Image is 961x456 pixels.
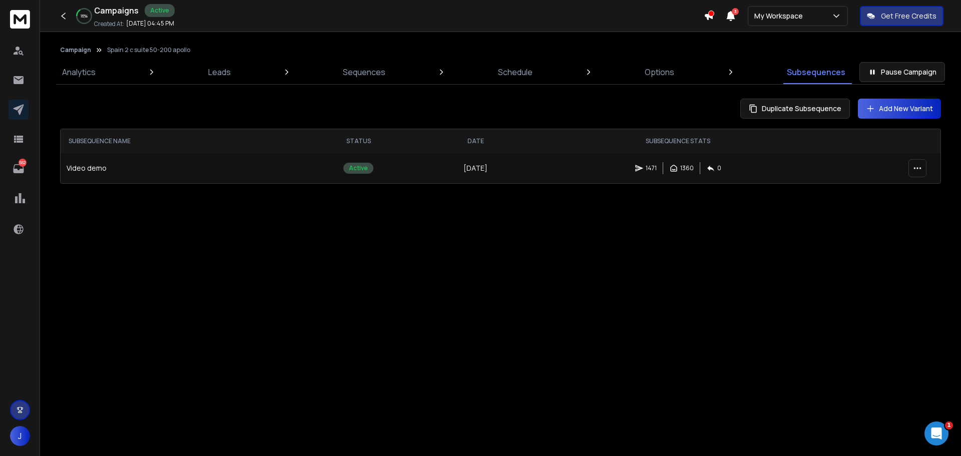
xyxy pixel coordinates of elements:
p: Schedule [498,66,533,78]
p: 0 [717,164,721,172]
a: 562 [9,159,29,179]
a: Leads [202,60,237,84]
a: Sequences [337,60,391,84]
td: [DATE] [421,153,530,183]
button: Pause Campaign [859,62,945,82]
a: Schedule [492,60,539,84]
span: 3 [732,8,739,15]
th: DATE [421,129,530,153]
button: Add New Variant [858,99,941,119]
a: Subsequences [781,60,851,84]
button: J [10,426,30,446]
button: Get Free Credits [860,6,943,26]
p: Created At: [94,20,124,28]
th: SUBSEQUENCE STATS [530,129,826,153]
a: Options [639,60,680,84]
th: STATUS [295,129,421,153]
p: Leads [208,66,231,78]
p: Spain 2 c suite 50-200 apollo [107,46,190,54]
p: Subsequences [787,66,845,78]
td: Video demo [61,153,295,183]
div: Active [343,163,373,174]
p: Sequences [343,66,385,78]
button: Campaign [60,46,91,54]
p: Get Free Credits [881,11,936,21]
span: 1 [945,421,953,429]
p: 562 [19,159,27,167]
a: Analytics [56,60,102,84]
p: My Workspace [754,11,807,21]
div: Active [145,4,175,17]
p: 1360 [680,164,694,172]
button: Duplicate Subsequence [740,99,850,119]
th: SUBSEQUENCE NAME [61,129,295,153]
p: 16 % [81,13,88,19]
p: Analytics [62,66,96,78]
p: Options [645,66,674,78]
h1: Campaigns [94,5,139,17]
p: 1471 [646,164,657,172]
p: [DATE] 04:45 PM [126,20,174,28]
iframe: Intercom live chat [924,421,948,445]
